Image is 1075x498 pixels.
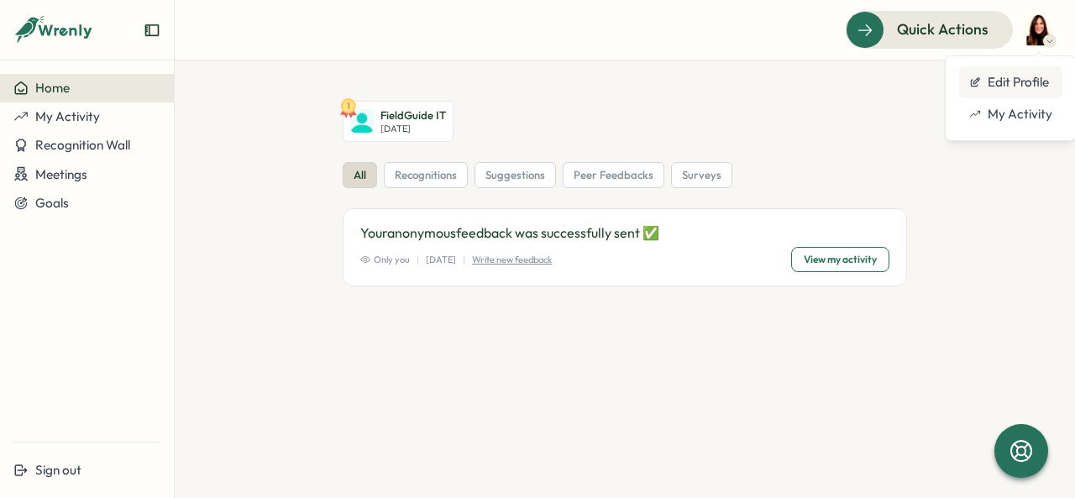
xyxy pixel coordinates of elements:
a: My Activity [959,98,1062,130]
span: View my activity [804,248,877,271]
button: View my activity [791,247,889,272]
span: Sign out [35,462,81,478]
span: all [354,168,366,183]
button: Expand sidebar [144,22,160,39]
p: | [463,253,465,267]
p: | [417,253,419,267]
span: surveys [682,168,721,183]
p: [DATE] [426,253,456,267]
span: suggestions [485,168,545,183]
span: Goals [35,195,69,211]
a: Edit Profile [959,66,1062,98]
span: Meetings [35,166,87,182]
div: My Activity [969,105,1052,123]
span: My Activity [35,108,100,124]
p: Your anonymous feedback was successfully sent ✅ [360,223,889,244]
span: Quick Actions [897,18,988,40]
div: Edit Profile [969,73,1052,92]
p: [DATE] [380,123,446,134]
button: Quick Actions [846,11,1013,48]
span: Only you [360,253,410,267]
span: recognitions [395,168,457,183]
span: peer feedbacks [574,168,653,183]
text: 1 [347,100,350,112]
a: 1FieldGuide ITFieldGuide IT[DATE] [343,101,454,142]
span: Recognition Wall [35,137,130,153]
p: Write new feedback [472,253,552,267]
p: FieldGuide IT [380,108,446,123]
span: Home [35,80,70,96]
img: Tracey Gilfether [1023,14,1055,46]
img: FieldGuide IT [350,109,374,133]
